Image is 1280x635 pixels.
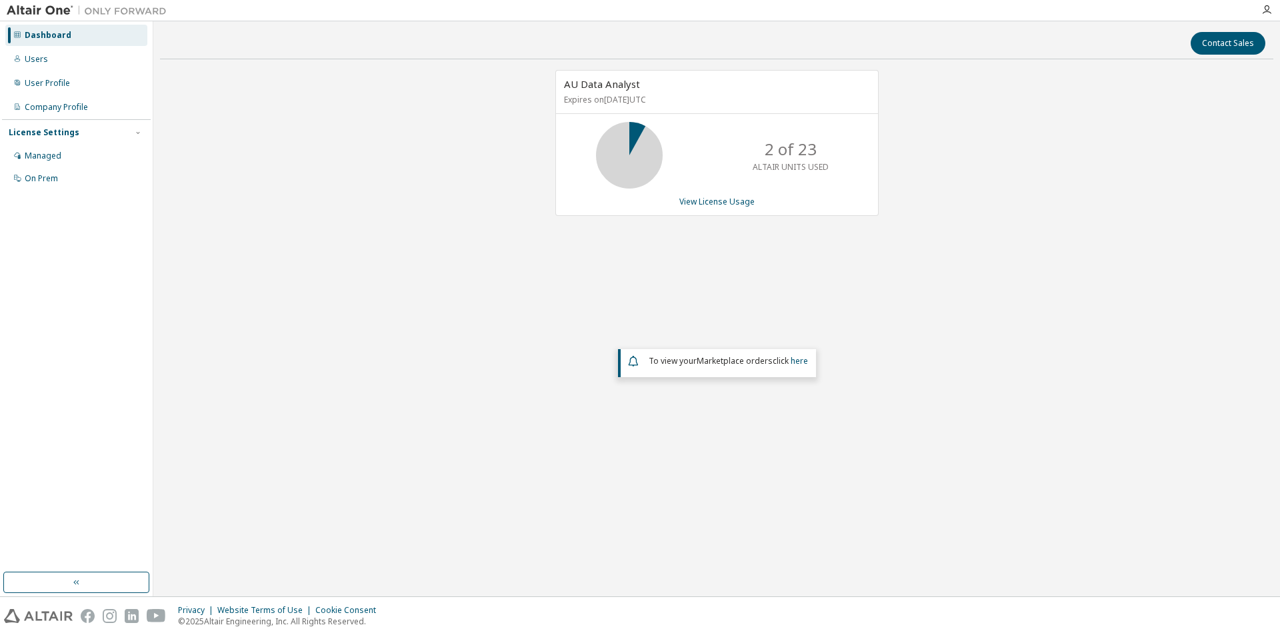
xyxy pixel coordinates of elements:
[564,94,867,105] p: Expires on [DATE] UTC
[178,605,217,616] div: Privacy
[564,77,640,91] span: AU Data Analyst
[679,196,755,207] a: View License Usage
[315,605,384,616] div: Cookie Consent
[178,616,384,627] p: © 2025 Altair Engineering, Inc. All Rights Reserved.
[765,138,817,161] p: 2 of 23
[25,102,88,113] div: Company Profile
[4,609,73,623] img: altair_logo.svg
[753,161,829,173] p: ALTAIR UNITS USED
[147,609,166,623] img: youtube.svg
[25,78,70,89] div: User Profile
[791,355,808,366] a: here
[125,609,139,623] img: linkedin.svg
[25,173,58,184] div: On Prem
[103,609,117,623] img: instagram.svg
[25,151,61,161] div: Managed
[25,30,71,41] div: Dashboard
[1191,32,1265,55] button: Contact Sales
[25,54,48,65] div: Users
[9,127,79,138] div: License Settings
[697,355,773,366] em: Marketplace orders
[81,609,95,623] img: facebook.svg
[7,4,173,17] img: Altair One
[649,355,808,366] span: To view your click
[217,605,315,616] div: Website Terms of Use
